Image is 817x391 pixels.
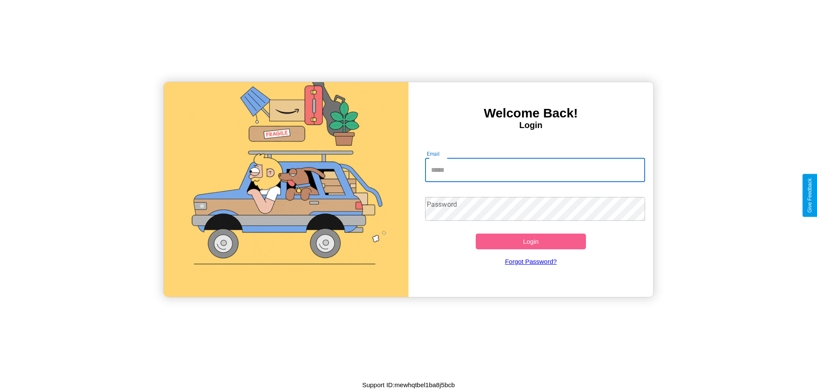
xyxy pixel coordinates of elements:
[427,150,440,157] label: Email
[421,249,641,274] a: Forgot Password?
[408,120,653,130] h4: Login
[807,178,813,213] div: Give Feedback
[476,234,586,249] button: Login
[408,106,653,120] h3: Welcome Back!
[362,379,455,391] p: Support ID: mewhqtbel1ba8j5bcb
[164,82,408,297] img: gif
